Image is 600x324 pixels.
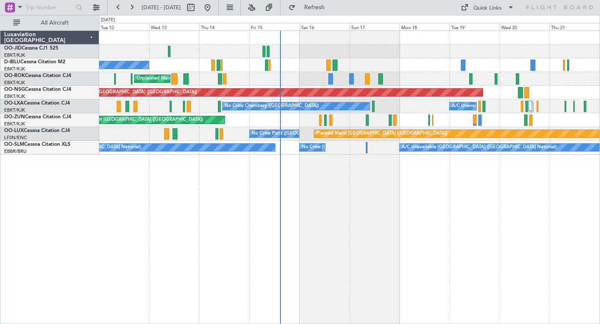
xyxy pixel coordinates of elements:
a: OO-ROKCessna Citation CJ4 [4,73,71,78]
button: Quick Links [457,1,518,14]
a: OO-JIDCessna CJ1 525 [4,46,58,51]
span: OO-JID [4,46,22,51]
a: D-IBLUCessna Citation M2 [4,60,65,65]
span: [DATE] - [DATE] [142,4,181,11]
input: Trip Number [25,1,73,14]
div: Sat 16 [300,23,350,30]
button: All Aircraft [9,16,90,30]
span: OO-LXA [4,101,24,106]
button: Refresh [285,1,335,14]
a: OO-LUXCessna Citation CJ4 [4,128,70,133]
div: No Crew [GEOGRAPHIC_DATA] ([GEOGRAPHIC_DATA] National) [302,141,441,154]
div: Thu 14 [199,23,249,30]
a: EBKT/KJK [4,80,25,86]
span: OO-ROK [4,73,25,78]
a: OO-SLMCessna Citation XLS [4,142,70,147]
a: LFSN/ENC [4,135,27,141]
div: Wed 13 [149,23,199,30]
span: D-IBLU [4,60,20,65]
span: OO-LUX [4,128,24,133]
a: EBKT/KJK [4,66,25,72]
div: Quick Links [473,4,502,12]
div: Sun 17 [350,23,400,30]
div: [DATE] [101,17,115,24]
span: All Aircraft [22,20,88,26]
a: OO-NSGCessna Citation CJ4 [4,87,71,92]
div: Mon 18 [400,23,450,30]
div: Tue 19 [450,23,500,30]
div: A/C Unavailable [452,100,486,112]
div: Unplanned Maint [GEOGRAPHIC_DATA] ([GEOGRAPHIC_DATA]) [66,114,203,126]
a: EBKT/KJK [4,121,25,127]
div: Unplanned Maint [GEOGRAPHIC_DATA]-[GEOGRAPHIC_DATA] [137,72,271,85]
div: Tue 12 [99,23,149,30]
a: EBBR/BRU [4,148,27,155]
span: Refresh [297,5,332,10]
div: Wed 20 [500,23,550,30]
div: Planned Maint [GEOGRAPHIC_DATA] ([GEOGRAPHIC_DATA]) [316,127,447,140]
div: A/C Unavailable [GEOGRAPHIC_DATA] ([GEOGRAPHIC_DATA] National) [402,141,557,154]
div: Thu 21 [550,23,600,30]
span: OO-SLM [4,142,24,147]
span: OO-NSG [4,87,25,92]
a: EBKT/KJK [4,93,25,100]
div: No Crew Paris ([GEOGRAPHIC_DATA]) [252,127,334,140]
a: EBKT/KJK [4,107,25,113]
div: Planned Maint [GEOGRAPHIC_DATA] ([GEOGRAPHIC_DATA]) [66,86,197,99]
div: No Crew Chambery ([GEOGRAPHIC_DATA]) [225,100,319,112]
a: OO-LXACessna Citation CJ4 [4,101,70,106]
a: EBKT/KJK [4,52,25,58]
a: OO-ZUNCessna Citation CJ4 [4,115,71,120]
div: Fri 15 [249,23,299,30]
span: OO-ZUN [4,115,25,120]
